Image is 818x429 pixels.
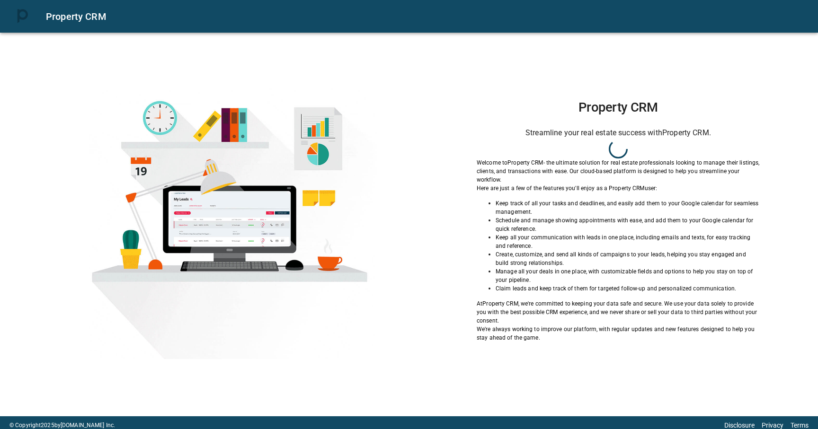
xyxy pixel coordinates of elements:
p: Welcome to Property CRM - the ultimate solution for real estate professionals looking to manage t... [477,158,760,184]
p: We're always working to improve our platform, with regular updates and new features designed to h... [477,325,760,342]
p: Here are just a few of the features you'll enjoy as a Property CRM user: [477,184,760,193]
a: [DOMAIN_NAME] Inc. [61,422,115,429]
p: Manage all your deals in one place, with customizable fields and options to help you stay on top ... [496,267,760,284]
p: Schedule and manage showing appointments with ease, and add them to your Google calendar for quic... [496,216,760,233]
p: Create, customize, and send all kinds of campaigns to your leads, helping you stay engaged and bu... [496,250,760,267]
div: Property CRM [46,9,807,24]
a: Terms [791,421,809,429]
h1: Property CRM [477,100,760,115]
p: Claim leads and keep track of them for targeted follow-up and personalized communication. [496,284,760,293]
p: Keep track of all your tasks and deadlines, and easily add them to your Google calendar for seaml... [496,199,760,216]
p: Keep all your communication with leads in one place, including emails and texts, for easy trackin... [496,233,760,250]
a: Privacy [762,421,783,429]
p: At Property CRM , we're committed to keeping your data safe and secure. We use your data solely t... [477,299,760,325]
h6: Streamline your real estate success with Property CRM . [477,126,760,140]
a: Disclosure [724,421,755,429]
